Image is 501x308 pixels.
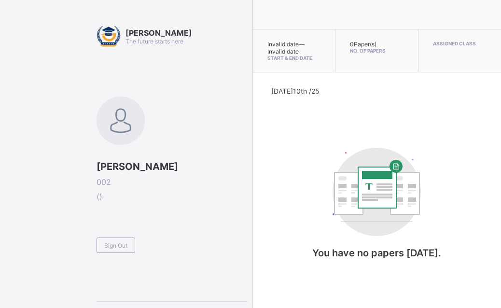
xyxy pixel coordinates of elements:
span: Sign Out [104,242,127,249]
span: [PERSON_NAME] [97,161,248,172]
p: You have no papers [DATE]. [280,247,473,259]
div: You have no papers today. [280,138,473,278]
span: Invalid date — Invalid date [267,41,305,55]
span: ( ) [97,192,248,201]
span: [PERSON_NAME] [125,28,192,38]
span: Start & End Date [267,55,321,61]
span: [DATE] 10th /25 [271,87,320,95]
span: The future starts here [125,38,183,45]
tspan: T [365,181,373,193]
span: Assigned Class [433,41,487,46]
span: 0 Paper(s) [350,41,376,48]
span: No. of Papers [350,48,404,54]
span: 002 [97,177,248,187]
